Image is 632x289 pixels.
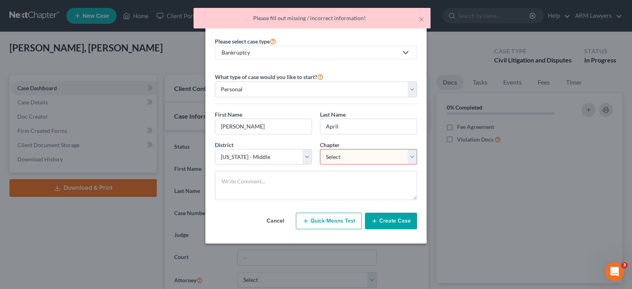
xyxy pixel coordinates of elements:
div: Please fill out missing / incorrect information! [200,14,424,22]
div: Bankruptcy [222,49,398,57]
span: First Name [215,111,242,118]
span: Please select case type [215,38,270,45]
button: Cancel [258,213,293,229]
input: Enter First Name [215,119,312,134]
input: Enter Last Name [320,119,417,134]
span: Chapter [320,142,340,148]
button: × [419,14,424,24]
label: What type of case would you like to start? [215,72,324,81]
button: Create Case [365,213,417,229]
span: District [215,142,233,148]
button: Quick Means Test [296,213,362,229]
span: Last Name [320,111,346,118]
iframe: Intercom live chat [605,262,624,281]
span: 3 [621,262,628,268]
